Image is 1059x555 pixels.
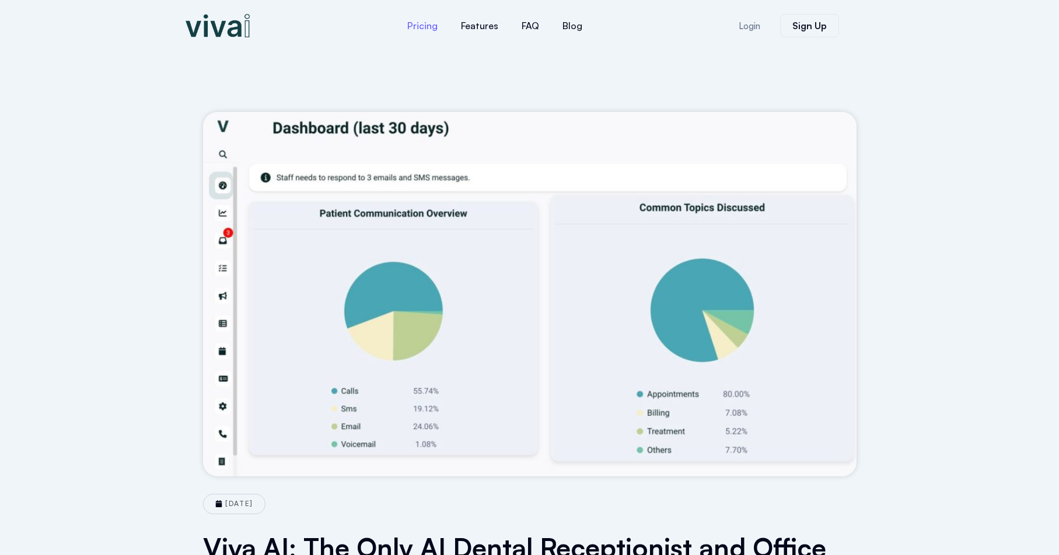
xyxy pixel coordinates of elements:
[449,12,510,40] a: Features
[780,14,839,37] a: Sign Up
[725,15,774,37] a: Login
[551,12,594,40] a: Blog
[510,12,551,40] a: FAQ
[739,22,760,30] span: Login
[326,12,664,40] nav: Menu
[792,21,827,30] span: Sign Up
[396,12,449,40] a: Pricing
[225,499,253,508] time: [DATE]
[215,500,253,508] a: [DATE]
